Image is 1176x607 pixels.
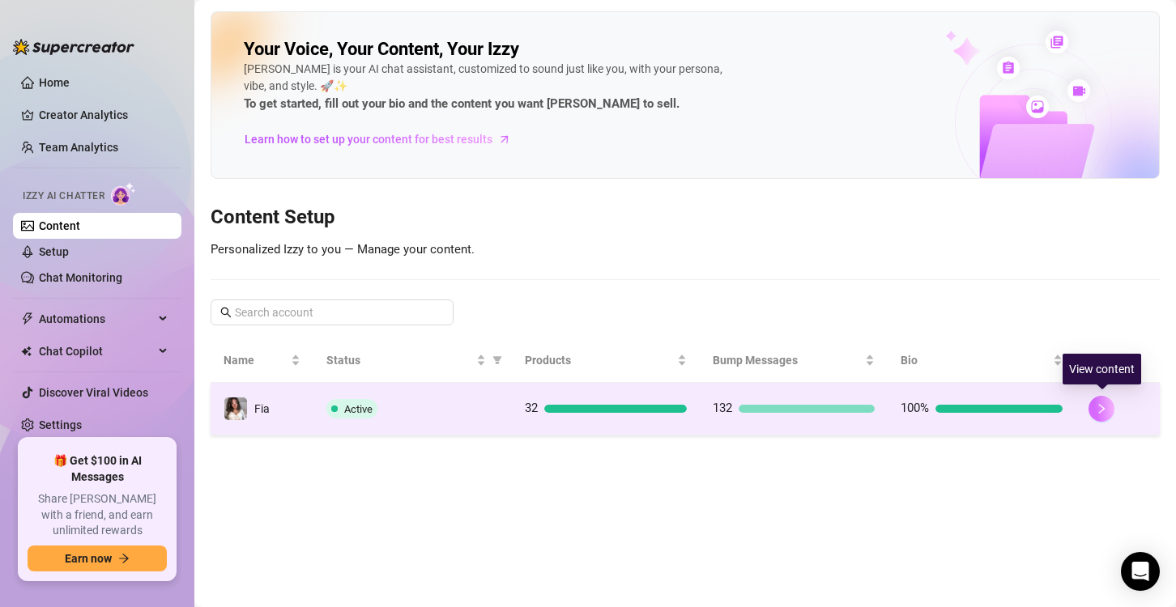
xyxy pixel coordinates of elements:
div: View content [1063,354,1141,384]
span: thunderbolt [21,312,34,325]
span: 132 [713,401,732,415]
img: AI Chatter [111,182,136,206]
span: Active [344,403,373,415]
a: Setup [39,245,69,258]
th: Bump Messages [700,338,888,383]
span: Fia [254,402,270,415]
th: Products [512,338,700,383]
img: Fia [224,397,247,420]
img: ai-chatter-content-library-cLFOSyPT.png [908,13,1159,178]
span: Personalized Izzy to you — Manage your content. [211,242,475,257]
a: Team Analytics [39,141,118,154]
img: logo-BBDzfeDw.svg [13,39,134,55]
a: Settings [39,418,82,431]
span: Bio [901,351,1050,369]
div: [PERSON_NAME] is your AI chat assistant, customized to sound just like you, with your persona, vi... [244,61,730,114]
h2: Your Voice, Your Content, Your Izzy [244,38,519,61]
span: Automations [39,306,154,332]
a: Discover Viral Videos [39,386,148,399]
span: 100% [901,401,929,415]
a: Chat Monitoring [39,271,122,284]
span: Earn now [65,552,112,565]
span: Chat Copilot [39,338,154,364]
span: arrow-right [496,131,513,147]
th: Bio [888,338,1076,383]
a: Home [39,76,70,89]
button: right [1089,396,1114,422]
span: Bump Messages [713,351,862,369]
h3: Content Setup [211,205,1160,231]
span: Name [224,351,288,369]
button: Earn nowarrow-right [28,545,167,571]
a: Creator Analytics [39,102,168,128]
input: Search account [235,303,431,321]
span: arrow-right [118,553,130,564]
span: Share [PERSON_NAME] with a friend, and earn unlimited rewards [28,491,167,539]
span: Learn how to set up your content for best results [245,130,492,148]
span: 🎁 Get $100 in AI Messages [28,453,167,485]
span: 32 [525,401,538,415]
th: Name [211,338,313,383]
a: Learn how to set up your content for best results [244,126,523,152]
a: Content [39,219,80,232]
div: Open Intercom Messenger [1121,552,1160,591]
span: Status [326,351,473,369]
span: search [220,307,232,318]
span: filter [489,348,505,372]
span: Products [525,351,674,369]
span: right [1096,403,1107,414]
span: filter [492,355,502,365]
strong: To get started, fill out your bio and the content you want [PERSON_NAME] to sell. [244,96,680,111]
th: Status [313,338,512,383]
img: Chat Copilot [21,346,32,357]
span: Izzy AI Chatter [23,189,104,204]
